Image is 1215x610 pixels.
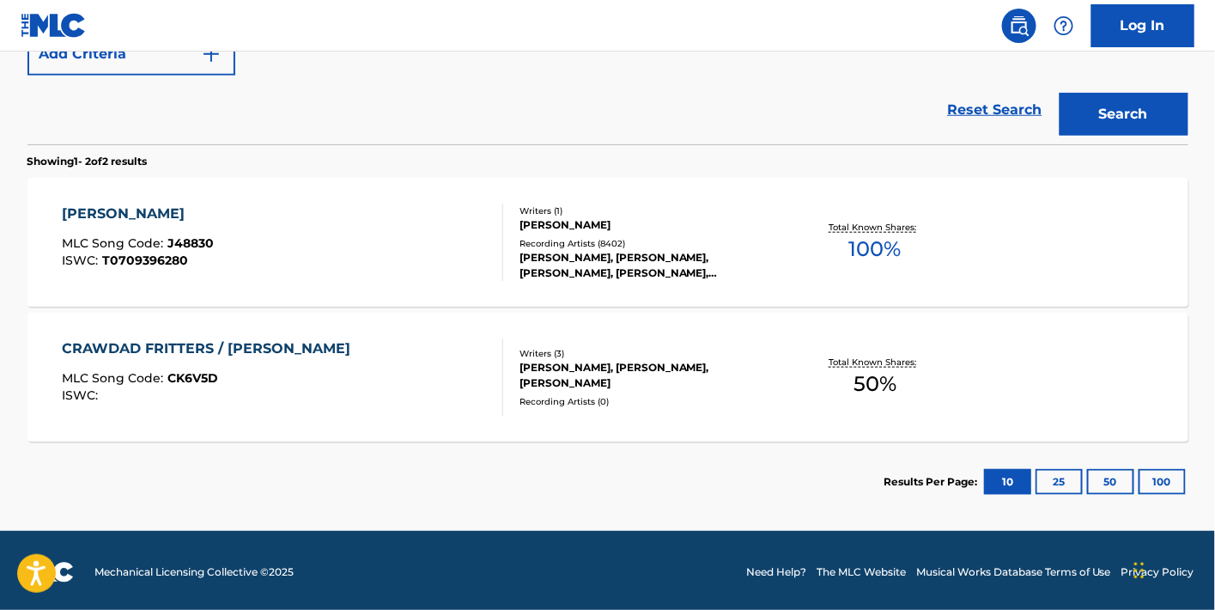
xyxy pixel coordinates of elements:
[1047,9,1081,43] div: Help
[519,360,779,391] div: [PERSON_NAME], [PERSON_NAME], [PERSON_NAME]
[519,347,779,360] div: Writers ( 3 )
[62,235,167,251] span: MLC Song Code :
[519,250,779,281] div: [PERSON_NAME], [PERSON_NAME], [PERSON_NAME], [PERSON_NAME], [PERSON_NAME], [PERSON_NAME], [PERSON...
[1036,469,1083,495] button: 25
[27,178,1188,307] a: [PERSON_NAME]MLC Song Code:J48830ISWC:T0709396280Writers (1)[PERSON_NAME]Recording Artists (8402)...
[1054,15,1074,36] img: help
[102,253,188,268] span: T0709396280
[62,370,167,386] span: MLC Song Code :
[829,221,921,234] p: Total Known Shares:
[1121,564,1194,580] a: Privacy Policy
[1134,545,1145,596] div: Drag
[939,91,1051,129] a: Reset Search
[27,154,148,169] p: Showing 1 - 2 of 2 results
[1009,15,1030,36] img: search
[62,204,214,224] div: [PERSON_NAME]
[201,44,222,64] img: 9d2ae6d4665cec9f34b9.svg
[27,33,235,76] button: Add Criteria
[62,339,359,359] div: CRAWDAD FRITTERS / [PERSON_NAME]
[916,564,1111,580] a: Musical Works Database Terms of Use
[1129,528,1215,610] iframe: Chat Widget
[62,387,102,403] span: ISWC :
[519,395,779,408] div: Recording Artists ( 0 )
[167,235,214,251] span: J48830
[746,564,806,580] a: Need Help?
[854,369,896,400] span: 50 %
[1060,93,1188,136] button: Search
[94,564,294,580] span: Mechanical Licensing Collective © 2025
[829,356,921,369] p: Total Known Shares:
[817,564,906,580] a: The MLC Website
[519,204,779,217] div: Writers ( 1 )
[519,217,779,233] div: [PERSON_NAME]
[519,237,779,250] div: Recording Artists ( 8402 )
[1139,469,1186,495] button: 100
[167,370,218,386] span: CK6V5D
[1091,4,1194,47] a: Log In
[884,474,982,490] p: Results Per Page:
[1002,9,1036,43] a: Public Search
[62,253,102,268] span: ISWC :
[984,469,1031,495] button: 10
[1087,469,1134,495] button: 50
[27,313,1188,442] a: CRAWDAD FRITTERS / [PERSON_NAME]MLC Song Code:CK6V5DISWC:Writers (3)[PERSON_NAME], [PERSON_NAME],...
[849,234,902,265] span: 100 %
[21,13,87,38] img: MLC Logo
